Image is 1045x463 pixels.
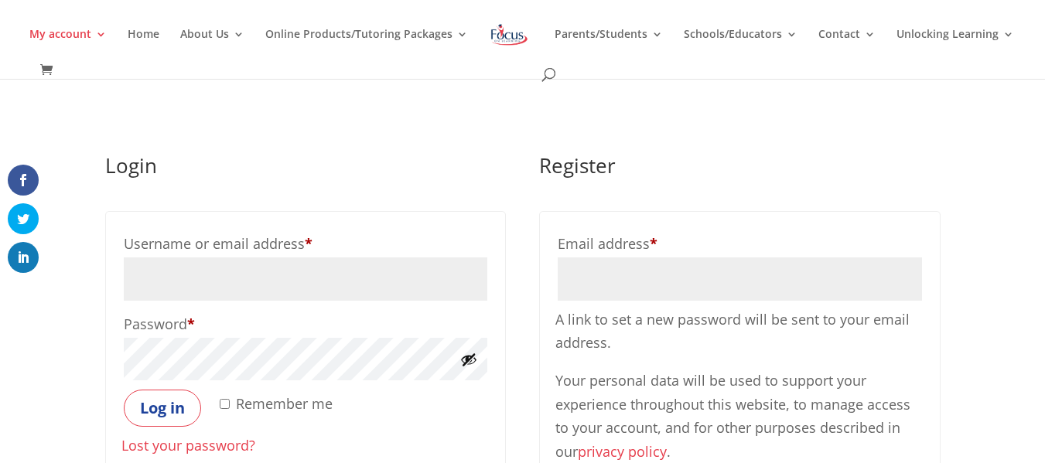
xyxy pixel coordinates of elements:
[29,29,107,65] a: My account
[180,29,244,65] a: About Us
[460,351,477,368] button: Show password
[558,230,921,257] label: Email address
[555,308,924,369] p: A link to set a new password will be sent to your email address.
[489,21,529,49] img: Focus on Learning
[124,310,487,338] label: Password
[265,29,468,65] a: Online Products/Tutoring Packages
[220,399,230,409] input: Remember me
[539,155,940,183] h2: Register
[105,155,506,183] h2: Login
[124,390,201,427] button: Log in
[124,230,487,257] label: Username or email address
[684,29,797,65] a: Schools/Educators
[128,29,159,65] a: Home
[896,29,1014,65] a: Unlocking Learning
[555,29,663,65] a: Parents/Students
[555,369,924,463] p: Your personal data will be used to support your experience throughout this website, to manage acc...
[236,394,333,413] span: Remember me
[578,442,667,461] a: privacy policy
[818,29,876,65] a: Contact
[121,436,255,454] a: Lost your password?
